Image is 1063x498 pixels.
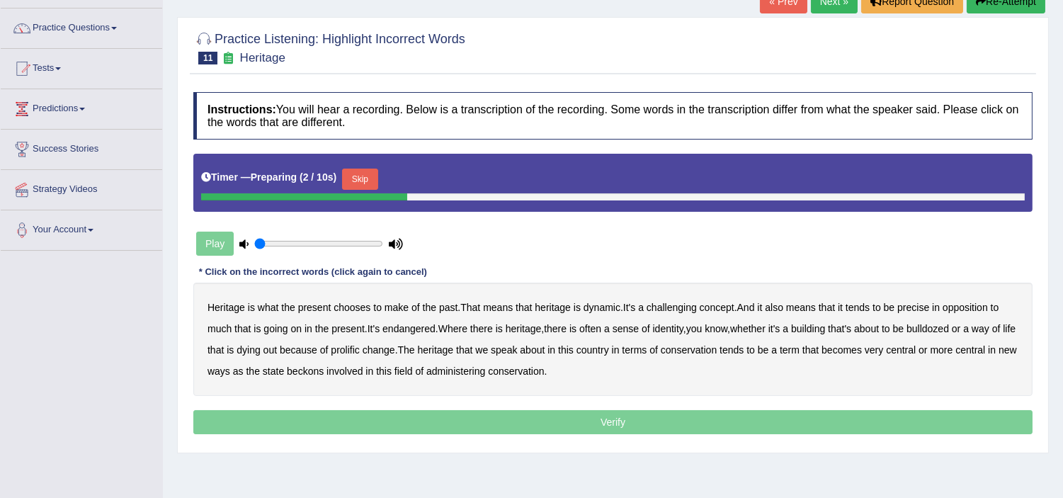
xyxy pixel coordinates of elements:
[574,302,581,313] b: is
[237,344,260,356] b: dying
[208,366,230,377] b: ways
[802,344,819,356] b: that
[547,344,555,356] b: in
[932,302,940,313] b: in
[544,323,567,334] b: there
[906,323,949,334] b: bulldozed
[886,344,916,356] b: central
[919,344,927,356] b: or
[647,302,697,313] b: challenging
[240,51,285,64] small: Heritage
[569,323,576,334] b: is
[298,302,331,313] b: present
[604,323,610,334] b: a
[193,265,433,278] div: * Click on the incorrect words (click again to cancel)
[700,302,734,313] b: concept
[227,344,234,356] b: is
[258,302,279,313] b: what
[506,323,542,334] b: heritage
[638,302,644,313] b: a
[334,171,337,183] b: )
[757,302,762,313] b: it
[368,323,380,334] b: It's
[491,344,517,356] b: speak
[248,302,255,313] b: is
[838,302,843,313] b: it
[1,170,162,205] a: Strategy Videos
[771,344,777,356] b: a
[303,171,334,183] b: 2 / 10s
[456,344,472,356] b: that
[846,302,870,313] b: tends
[208,302,245,313] b: Heritage
[198,52,217,64] span: 11
[897,302,929,313] b: precise
[221,52,236,65] small: Exam occurring question
[865,344,883,356] b: very
[382,323,436,334] b: endangered
[579,323,601,334] b: often
[305,323,312,334] b: in
[992,323,1001,334] b: of
[385,302,409,313] b: make
[822,344,862,356] b: becomes
[963,323,969,334] b: a
[1,130,162,165] a: Success Stories
[291,323,302,334] b: on
[828,323,851,334] b: that's
[765,302,783,313] b: also
[1003,323,1016,334] b: life
[208,103,276,115] b: Instructions:
[642,323,650,334] b: of
[854,323,879,334] b: about
[893,323,904,334] b: be
[475,344,488,356] b: we
[730,323,766,334] b: whether
[649,344,658,356] b: of
[263,366,284,377] b: state
[280,344,317,356] b: because
[720,344,744,356] b: tends
[300,171,303,183] b: (
[955,344,985,356] b: central
[246,366,259,377] b: the
[415,366,424,377] b: of
[287,366,324,377] b: beckons
[281,302,295,313] b: the
[331,344,359,356] b: prolific
[884,302,895,313] b: be
[705,323,727,334] b: know
[999,344,1017,356] b: new
[263,344,277,356] b: out
[470,323,493,334] b: there
[882,323,890,334] b: to
[780,344,800,356] b: term
[201,172,336,183] h5: Timer —
[535,302,571,313] b: heritage
[373,302,382,313] b: to
[263,323,288,334] b: going
[686,323,703,334] b: you
[251,171,297,183] b: Preparing
[193,92,1033,140] h4: You will hear a recording. Below is a transcription of the recording. Some words in the transcrip...
[234,323,251,334] b: that
[623,302,635,313] b: It's
[819,302,835,313] b: that
[783,323,788,334] b: a
[661,344,717,356] b: conservation
[930,344,953,356] b: more
[320,344,329,356] b: of
[394,366,413,377] b: field
[786,302,816,313] b: means
[342,169,377,190] button: Skip
[1,210,162,246] a: Your Account
[622,344,647,356] b: terms
[488,366,544,377] b: conservation
[516,302,532,313] b: that
[584,302,620,313] b: dynamic
[439,302,457,313] b: past
[254,323,261,334] b: is
[208,344,224,356] b: that
[334,302,370,313] b: chooses
[872,302,881,313] b: to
